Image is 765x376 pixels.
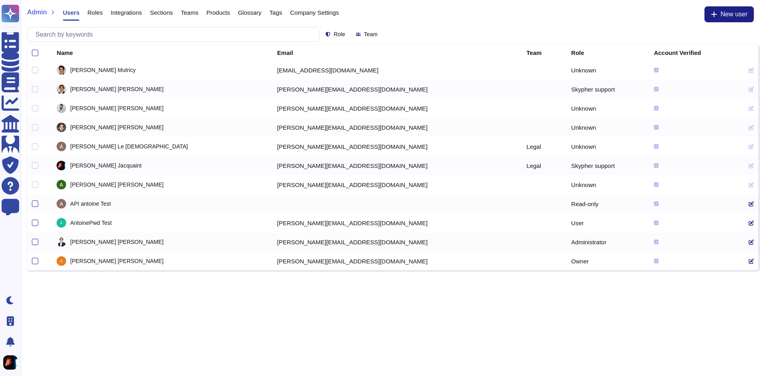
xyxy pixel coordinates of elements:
[273,118,522,137] td: [PERSON_NAME][EMAIL_ADDRESS][DOMAIN_NAME]
[70,182,163,187] span: [PERSON_NAME] [PERSON_NAME]
[70,220,112,226] span: AntoinePwd Test
[522,156,566,175] td: Legal
[70,258,163,264] span: [PERSON_NAME] [PERSON_NAME]
[269,10,282,16] span: Tags
[57,103,66,113] img: user
[567,194,649,213] td: Read-only
[364,31,377,37] span: Team
[57,180,66,189] img: user
[238,10,261,16] span: Glossary
[57,84,66,94] img: user
[273,137,522,156] td: [PERSON_NAME][EMAIL_ADDRESS][DOMAIN_NAME]
[567,232,649,251] td: Administrator
[70,239,163,245] span: [PERSON_NAME] [PERSON_NAME]
[273,175,522,194] td: [PERSON_NAME][EMAIL_ADDRESS][DOMAIN_NAME]
[31,27,319,41] input: Search by keywords
[70,201,111,207] span: API antoine Test
[57,199,66,208] img: user
[3,355,18,370] img: user
[57,161,66,170] img: user
[206,10,230,16] span: Products
[567,118,649,137] td: Unknown
[273,232,522,251] td: [PERSON_NAME][EMAIL_ADDRESS][DOMAIN_NAME]
[522,137,566,156] td: Legal
[567,251,649,271] td: Owner
[567,80,649,99] td: Skypher support
[57,142,66,151] img: user
[181,10,198,16] span: Teams
[57,65,66,75] img: user
[70,86,163,92] span: [PERSON_NAME] [PERSON_NAME]
[70,163,141,168] span: [PERSON_NAME] Jacquaint
[720,11,747,18] span: New user
[27,9,47,16] span: Admin
[150,10,173,16] span: Sections
[63,10,80,16] span: Users
[70,144,188,149] span: [PERSON_NAME] Le [DEMOGRAPHIC_DATA]
[57,218,66,228] img: user
[273,99,522,118] td: [PERSON_NAME][EMAIL_ADDRESS][DOMAIN_NAME]
[273,60,522,80] td: [EMAIL_ADDRESS][DOMAIN_NAME]
[111,10,142,16] span: Integrations
[704,6,754,22] button: New user
[290,10,339,16] span: Company Settings
[57,123,66,132] img: user
[57,256,66,266] img: user
[273,251,522,271] td: [PERSON_NAME][EMAIL_ADDRESS][DOMAIN_NAME]
[70,67,135,73] span: [PERSON_NAME] Mutricy
[2,354,23,371] button: user
[333,31,345,37] span: Role
[57,237,66,247] img: user
[87,10,102,16] span: Roles
[567,60,649,80] td: Unknown
[70,105,163,111] span: [PERSON_NAME] [PERSON_NAME]
[273,156,522,175] td: [PERSON_NAME][EMAIL_ADDRESS][DOMAIN_NAME]
[273,213,522,232] td: [PERSON_NAME][EMAIL_ADDRESS][DOMAIN_NAME]
[567,99,649,118] td: Unknown
[567,213,649,232] td: User
[567,156,649,175] td: Skypher support
[567,137,649,156] td: Unknown
[567,175,649,194] td: Unknown
[70,125,163,130] span: [PERSON_NAME] [PERSON_NAME]
[273,80,522,99] td: [PERSON_NAME][EMAIL_ADDRESS][DOMAIN_NAME]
